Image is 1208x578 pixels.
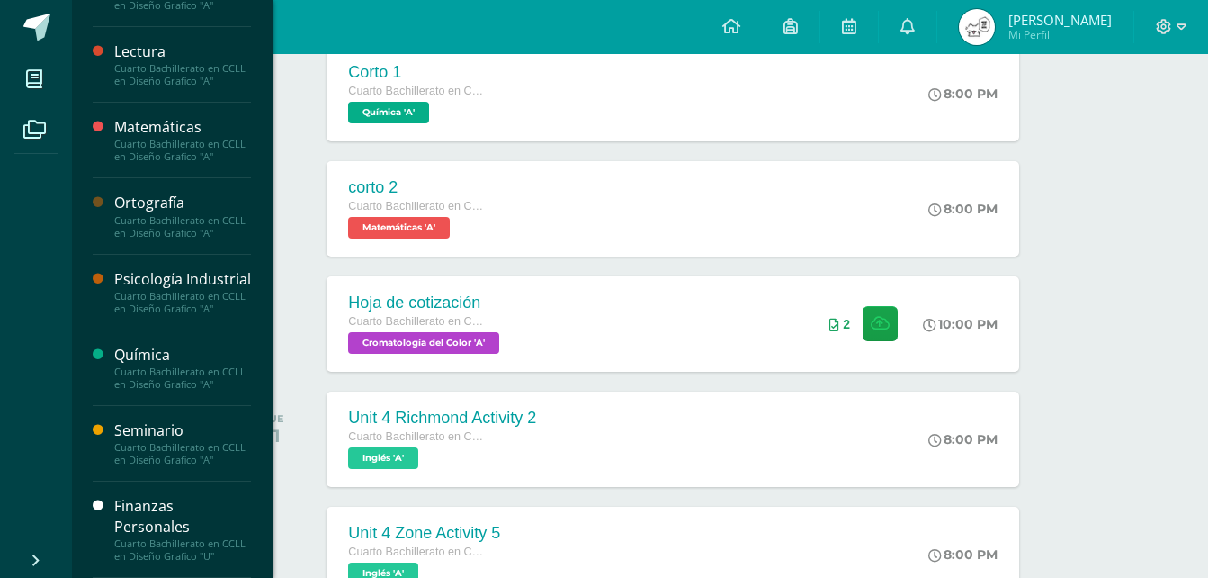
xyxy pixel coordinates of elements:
span: Cuarto Bachillerato en CCLL en Diseño Grafico [348,200,483,212]
a: Psicología IndustrialCuarto Bachillerato en CCLL en Diseño Grafico "A" [114,269,251,315]
div: 8:00 PM [928,431,998,447]
div: Archivos entregados [829,317,850,331]
span: 2 [843,317,850,331]
span: Mi Perfil [1008,27,1112,42]
div: 10:00 PM [923,316,998,332]
div: corto 2 [348,178,483,197]
div: Finanzas Personales [114,496,251,537]
div: Cuarto Bachillerato en CCLL en Diseño Grafico "A" [114,290,251,315]
div: Seminario [114,420,251,441]
a: SeminarioCuarto Bachillerato en CCLL en Diseño Grafico "A" [114,420,251,466]
div: Ortografía [114,193,251,213]
a: MatemáticasCuarto Bachillerato en CCLL en Diseño Grafico "A" [114,117,251,163]
div: Psicología Industrial [114,269,251,290]
div: Cuarto Bachillerato en CCLL en Diseño Grafico "A" [114,62,251,87]
span: Inglés 'A' [348,447,418,469]
div: Cuarto Bachillerato en CCLL en Diseño Grafico "A" [114,366,251,391]
div: Corto 1 [348,63,483,82]
a: Finanzas PersonalesCuarto Bachillerato en CCLL en Diseño Grafico "U" [114,496,251,563]
div: Matemáticas [114,117,251,138]
div: 8:00 PM [928,86,998,102]
div: 11 [264,425,284,447]
img: 67686b22a2c70cfa083e682cafa7854b.png [959,9,995,45]
span: Cromatología del Color 'A' [348,332,499,354]
div: Unit 4 Zone Activity 5 [348,524,500,543]
div: 8:00 PM [928,546,998,563]
div: 8:00 PM [928,201,998,217]
a: LecturaCuarto Bachillerato en CCLL en Diseño Grafico "A" [114,41,251,87]
span: Matemáticas 'A' [348,217,450,239]
span: Cuarto Bachillerato en CCLL en Diseño Grafico [348,430,483,443]
a: QuímicaCuarto Bachillerato en CCLL en Diseño Grafico "A" [114,345,251,391]
div: Hoja de cotización [348,294,504,312]
span: Cuarto Bachillerato en CCLL en Diseño Grafico [348,85,483,97]
div: Cuarto Bachillerato en CCLL en Diseño Grafico "U" [114,537,251,563]
span: Cuarto Bachillerato en CCLL en Diseño Grafico [348,315,483,328]
div: Unit 4 Richmond Activity 2 [348,409,536,428]
span: Cuarto Bachillerato en CCLL en Diseño Grafico [348,546,483,558]
a: OrtografíaCuarto Bachillerato en CCLL en Diseño Grafico "A" [114,193,251,239]
span: Química 'A' [348,102,429,123]
span: [PERSON_NAME] [1008,11,1112,29]
div: Cuarto Bachillerato en CCLL en Diseño Grafico "A" [114,441,251,466]
div: JUE [264,412,284,425]
div: Química [114,345,251,366]
div: Cuarto Bachillerato en CCLL en Diseño Grafico "A" [114,138,251,163]
div: Lectura [114,41,251,62]
div: Cuarto Bachillerato en CCLL en Diseño Grafico "A" [114,214,251,239]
